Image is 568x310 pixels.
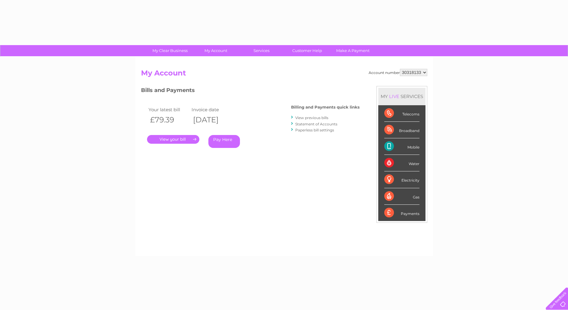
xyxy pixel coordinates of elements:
div: Electricity [384,171,419,188]
h4: Billing and Payments quick links [291,105,360,109]
h2: My Account [141,69,427,80]
div: MY SERVICES [378,88,425,105]
td: Invoice date [190,106,233,114]
td: Your latest bill [147,106,190,114]
a: Services [237,45,286,56]
div: Telecoms [384,105,419,122]
a: Make A Payment [328,45,378,56]
th: £79.39 [147,114,190,126]
a: Customer Help [282,45,332,56]
a: My Clear Business [145,45,195,56]
a: Paperless bill settings [295,128,334,132]
div: Water [384,155,419,171]
a: My Account [191,45,241,56]
a: . [147,135,199,144]
h3: Bills and Payments [141,86,360,97]
div: LIVE [388,94,401,99]
div: Account number [369,69,427,76]
div: Broadband [384,122,419,138]
a: Statement of Accounts [295,122,337,126]
a: View previous bills [295,115,328,120]
a: Pay Here [208,135,240,148]
div: Mobile [384,138,419,155]
th: [DATE] [190,114,233,126]
div: Payments [384,205,419,221]
div: Gas [384,188,419,205]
